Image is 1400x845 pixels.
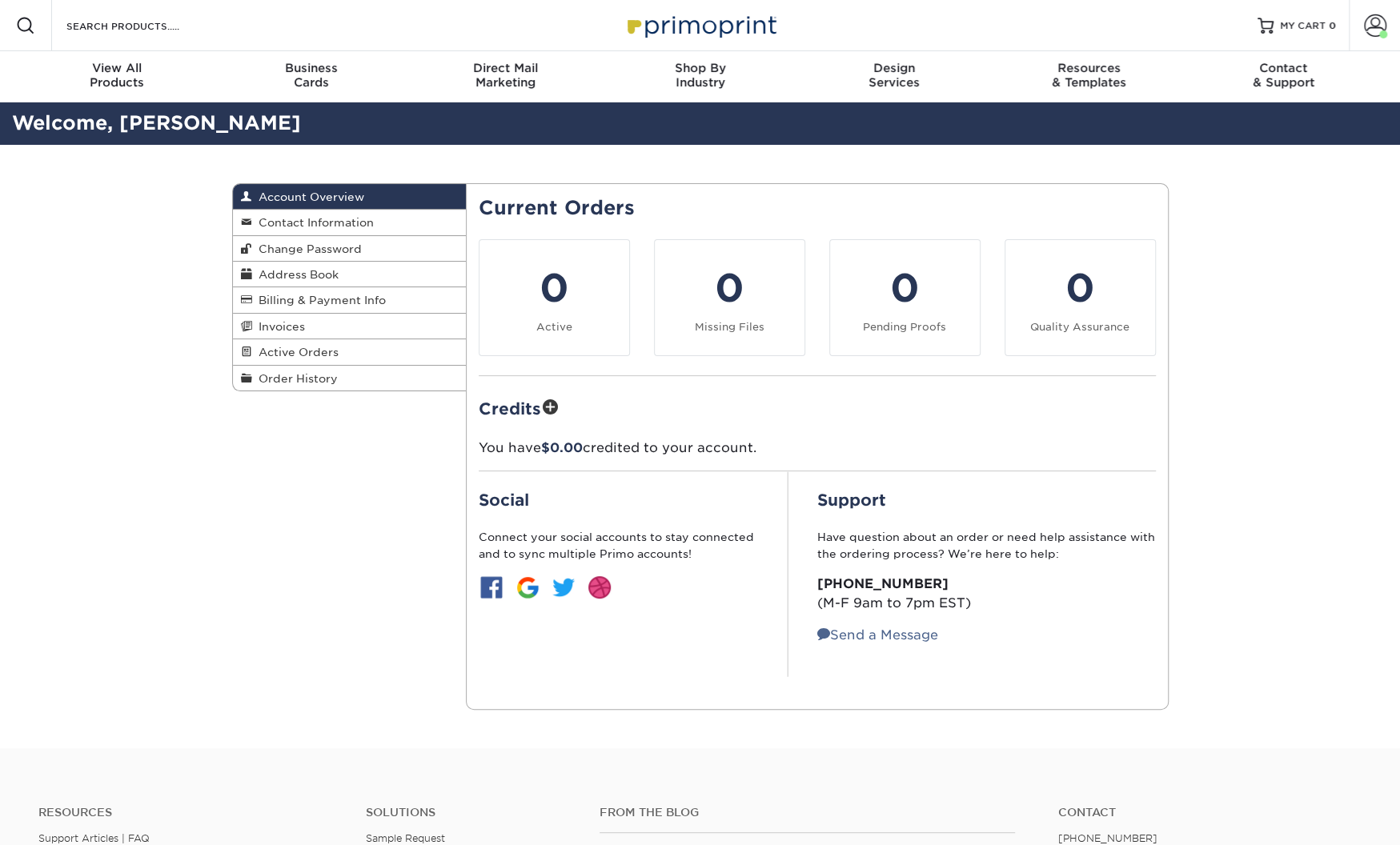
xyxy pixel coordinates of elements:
a: Account Overview [233,184,467,210]
div: Industry [603,61,797,90]
div: 0 [840,259,970,317]
span: Account Overview [252,190,364,203]
strong: [PHONE_NUMBER] [817,576,949,591]
a: 0 Active [479,239,630,356]
span: Active Orders [252,346,339,358]
div: & Support [1186,61,1381,90]
p: (M-F 9am to 7pm EST) [817,575,1156,613]
small: Quality Assurance [1030,321,1129,333]
h2: Credits [479,395,1156,420]
img: Primoprint [620,8,780,42]
a: View AllProducts [20,51,215,102]
div: Cards [214,61,408,90]
a: Sample Request [366,832,445,844]
a: Invoices [233,314,467,339]
small: Missing Files [695,321,764,333]
span: Order History [252,372,338,385]
a: Billing & Payment Info [233,287,467,313]
img: btn-google.jpg [515,575,540,600]
div: 0 [664,259,795,317]
a: Active Orders [233,339,467,365]
a: BusinessCards [214,51,408,102]
p: You have credited to your account. [479,439,1156,458]
div: Marketing [408,61,603,90]
h2: Current Orders [479,197,1156,220]
h4: From the Blog [600,806,1015,819]
a: Contact Information [233,210,467,235]
span: Address Book [252,268,339,281]
span: MY CART [1280,19,1326,33]
small: Active [536,321,572,333]
a: Contact [1058,806,1362,819]
span: 0 [1329,20,1336,31]
span: Direct Mail [408,61,603,75]
div: 0 [489,259,620,317]
h4: Solutions [366,806,576,819]
span: Invoices [252,320,305,333]
span: Business [214,61,408,75]
span: Resources [992,61,1186,75]
img: btn-twitter.jpg [551,575,576,600]
span: Design [797,61,992,75]
div: & Templates [992,61,1186,90]
span: Contact Information [252,216,374,229]
a: Contact& Support [1186,51,1381,102]
p: Have question about an order or need help assistance with the ordering process? We’re here to help: [817,529,1156,562]
span: View All [20,61,215,75]
div: Services [797,61,992,90]
a: Shop ByIndustry [603,51,797,102]
span: Billing & Payment Info [252,294,386,306]
a: 0 Quality Assurance [1005,239,1156,356]
a: 0 Pending Proofs [829,239,981,356]
span: Shop By [603,61,797,75]
img: btn-dribbble.jpg [587,575,612,600]
a: DesignServices [797,51,992,102]
a: 0 Missing Files [654,239,805,356]
a: [PHONE_NUMBER] [1058,832,1157,844]
div: 0 [1015,259,1145,317]
span: Change Password [252,242,362,255]
h2: Support [817,491,1156,510]
img: btn-facebook.jpg [479,575,504,600]
span: Contact [1186,61,1381,75]
p: Connect your social accounts to stay connected and to sync multiple Primo accounts! [479,529,759,562]
a: Send a Message [817,627,938,643]
h2: Social [479,491,759,510]
a: Change Password [233,236,467,262]
a: Address Book [233,262,467,287]
div: Products [20,61,215,90]
small: Pending Proofs [863,321,946,333]
span: $0.00 [541,440,583,455]
a: Support Articles | FAQ [38,832,150,844]
a: Resources& Templates [992,51,1186,102]
a: Direct MailMarketing [408,51,603,102]
a: Order History [233,366,467,390]
h4: Resources [38,806,342,819]
input: SEARCH PRODUCTS..... [65,16,221,35]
